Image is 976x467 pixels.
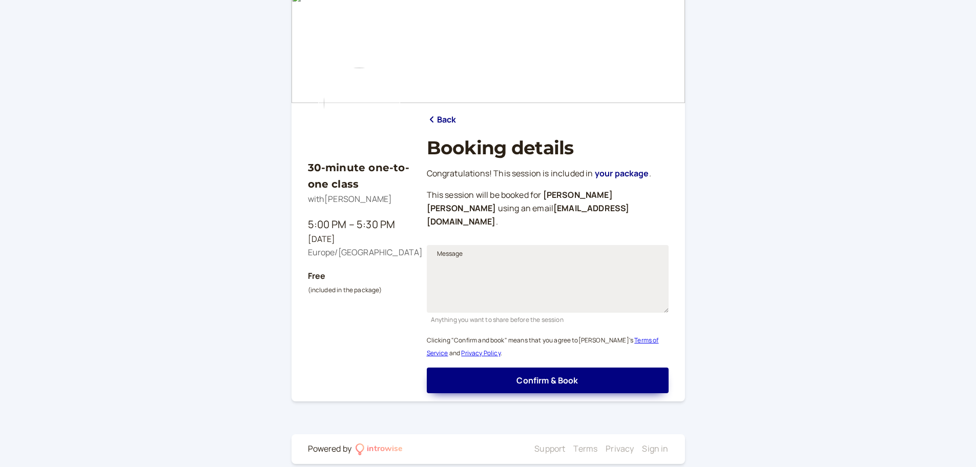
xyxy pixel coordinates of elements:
span: Message [437,249,463,259]
a: introwise [356,442,403,456]
a: Privacy Policy [461,349,500,357]
small: Clicking "Confirm and book" means that you agree to [PERSON_NAME] ' s and . [427,336,659,358]
p: Congratulations! This session is included in . [427,167,669,180]
h3: 30-minute one-to-one class [308,159,410,193]
span: with [PERSON_NAME] [308,193,392,205]
a: Terms of Service [427,336,659,358]
b: Free [308,270,326,281]
div: 5:00 PM – 5:30 PM [308,216,410,233]
span: Confirm & Book [516,375,578,386]
p: This session will be booked for using an email . [427,189,669,229]
a: Privacy [606,443,634,454]
h1: Booking details [427,137,669,159]
div: Anything you want to share before the session [427,313,669,324]
textarea: Message [427,245,669,313]
b: [EMAIL_ADDRESS][DOMAIN_NAME] [427,202,630,227]
a: Sign in [642,443,668,454]
div: introwise [367,442,403,456]
div: Powered by [308,442,352,456]
a: Support [534,443,565,454]
div: Europe/[GEOGRAPHIC_DATA] [308,246,410,259]
div: [DATE] [308,233,410,246]
a: your package [595,168,649,179]
button: Confirm & Book [427,368,669,393]
a: Terms [573,443,597,454]
b: [PERSON_NAME] [PERSON_NAME] [427,189,613,214]
a: Back [427,113,456,127]
small: (included in the package) [308,286,382,294]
